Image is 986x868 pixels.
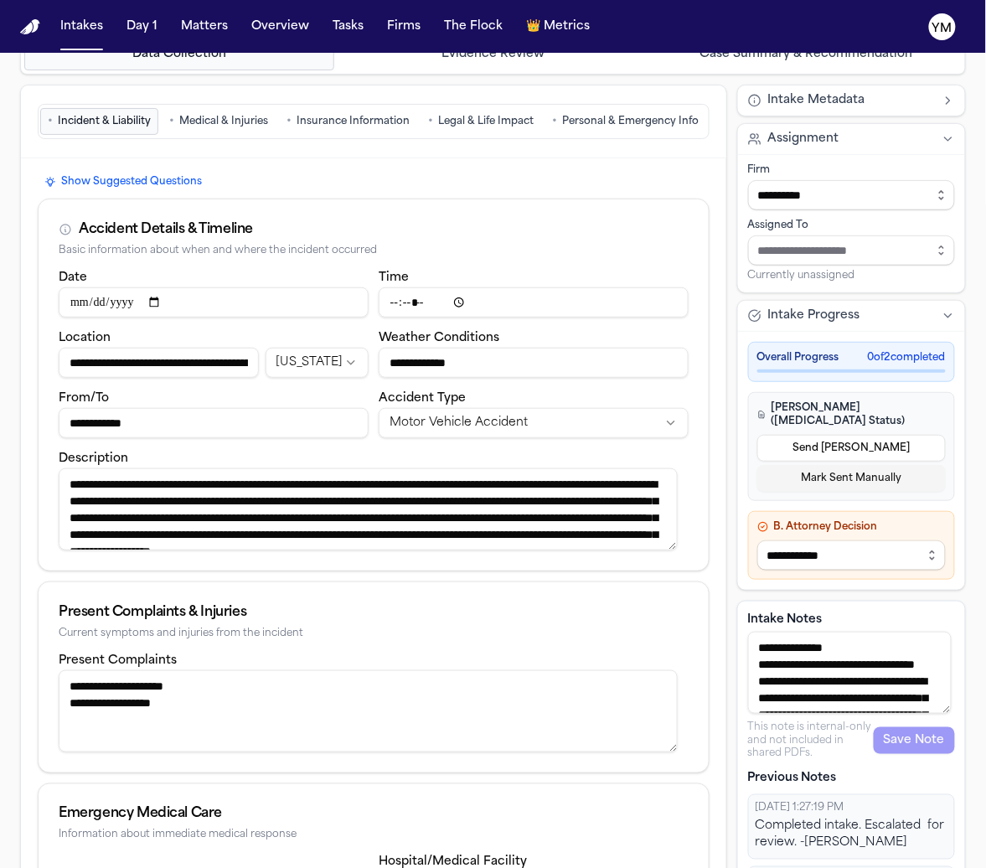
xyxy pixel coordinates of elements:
[380,12,427,42] button: Firms
[59,654,177,667] label: Present Complaints
[59,245,689,257] div: Basic information about when and where the incident occurred
[245,12,316,42] button: Overview
[748,180,955,210] input: Select firm
[174,12,235,42] button: Matters
[59,628,689,640] div: Current symptoms and injuries from the incident
[379,271,409,284] label: Time
[757,351,839,364] span: Overall Progress
[379,332,499,344] label: Weather Conditions
[169,113,174,130] span: •
[748,721,874,761] p: This note is internal-only and not included in shared PDFs.
[40,108,158,135] button: Go to Incident & Liability
[519,12,596,42] button: crownMetrics
[748,269,855,282] span: Currently unassigned
[24,39,334,70] button: Go to Data Collection step
[748,219,955,232] div: Assigned To
[59,287,369,318] input: Incident date
[545,108,706,135] button: Go to Personal & Emergency Info
[421,108,541,135] button: Go to Legal & Life Impact
[162,108,276,135] button: Go to Medical & Injuries
[738,85,965,116] button: Intake Metadata
[438,115,534,128] span: Legal & Life Impact
[768,307,860,324] span: Intake Progress
[756,802,947,815] div: [DATE] 1:27:19 PM
[59,452,128,465] label: Description
[748,632,952,714] textarea: Intake notes
[59,468,678,550] textarea: Incident description
[748,235,955,266] input: Assign to staff member
[738,301,965,331] button: Intake Progress
[59,271,87,284] label: Date
[748,612,955,628] label: Intake Notes
[652,39,962,70] button: Go to Case Summary & Recommendation step
[20,19,40,35] a: Home
[768,92,865,109] span: Intake Metadata
[297,115,410,128] span: Insurance Information
[748,163,955,177] div: Firm
[38,172,209,192] button: Show Suggested Questions
[757,401,946,428] h4: [PERSON_NAME] ([MEDICAL_DATA] Status)
[756,819,947,852] div: Completed intake. Escalated for review. -[PERSON_NAME]
[562,115,699,128] span: Personal & Emergency Info
[379,287,689,318] input: Incident time
[326,12,370,42] button: Tasks
[757,465,946,492] button: Mark Sent Manually
[757,520,946,534] h4: B. Attorney Decision
[428,113,433,130] span: •
[58,115,151,128] span: Incident & Liability
[266,348,369,378] button: Incident state
[48,113,53,130] span: •
[20,19,40,35] img: Finch Logo
[54,12,110,42] button: Intakes
[59,332,111,344] label: Location
[59,670,678,752] textarea: Present complaints
[59,392,109,405] label: From/To
[287,113,292,130] span: •
[59,348,259,378] input: Incident location
[437,12,509,42] button: The Flock
[59,602,689,623] div: Present Complaints & Injuries
[79,220,253,240] div: Accident Details & Timeline
[24,39,962,70] nav: Intake steps
[59,408,369,438] input: From/To destination
[59,804,689,824] div: Emergency Medical Care
[552,113,557,130] span: •
[279,108,417,135] button: Go to Insurance Information
[379,348,689,378] input: Weather conditions
[338,39,648,70] button: Go to Evidence Review step
[59,829,689,842] div: Information about immediate medical response
[179,115,268,128] span: Medical & Injuries
[748,771,955,788] p: Previous Notes
[768,131,839,147] span: Assignment
[757,435,946,462] button: Send [PERSON_NAME]
[868,351,946,364] span: 0 of 2 completed
[738,124,965,154] button: Assignment
[379,392,466,405] label: Accident Type
[120,12,164,42] button: Day 1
